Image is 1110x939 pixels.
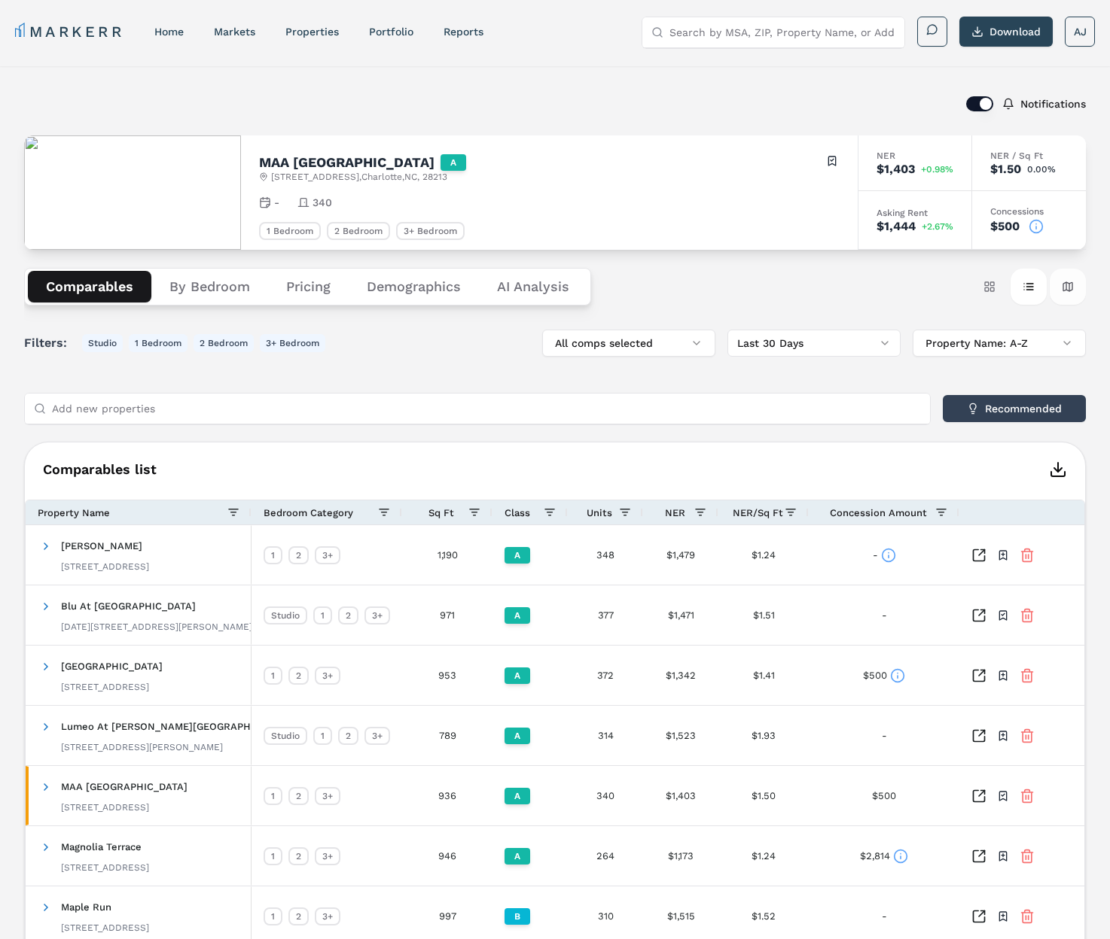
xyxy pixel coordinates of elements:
div: 1,190 [402,525,492,585]
div: B [505,908,530,925]
div: 340 [568,766,643,825]
div: 1 [264,667,282,685]
div: $1.50 [990,163,1021,175]
div: 2 [288,546,309,564]
button: Pricing [268,271,349,302]
div: - [873,540,896,570]
span: 0.00% [1027,165,1056,174]
span: AJ [1074,24,1087,39]
div: [STREET_ADDRESS] [61,922,149,934]
span: MAA [GEOGRAPHIC_DATA] [61,781,188,792]
div: - [882,901,887,931]
div: 946 [402,826,492,886]
div: 3+ Bedroom [396,222,465,240]
div: [DATE][STREET_ADDRESS][PERSON_NAME] [61,621,252,633]
span: [PERSON_NAME] [61,540,142,552]
span: NER/Sq Ft [733,507,783,518]
div: 1 [264,907,282,925]
div: [STREET_ADDRESS][PERSON_NAME] [61,741,294,753]
span: Magnolia Terrace [61,841,142,852]
div: 3+ [315,667,340,685]
div: $1,173 [643,826,718,886]
button: All comps selected [542,330,715,357]
div: 1 [264,847,282,865]
div: 3+ [315,907,340,925]
input: Search by MSA, ZIP, Property Name, or Address [669,17,895,47]
div: 3+ [364,606,390,624]
span: [STREET_ADDRESS] , Charlotte , NC , 28213 [271,171,447,183]
div: - [882,600,887,630]
span: Units [587,507,612,518]
div: [STREET_ADDRESS] [61,801,188,813]
div: $500 [872,781,896,810]
button: Demographics [349,271,479,302]
div: 1 [264,546,282,564]
span: Sq Ft [428,507,454,518]
div: [STREET_ADDRESS] [61,561,149,573]
div: A [505,547,530,564]
button: Studio [82,334,123,352]
div: Concessions [990,207,1068,216]
div: NER / Sq Ft [990,151,1068,160]
div: 2 [288,847,309,865]
span: Class [505,507,530,518]
button: Recommended [943,395,1086,422]
div: 3+ [315,847,340,865]
div: Studio [264,727,307,745]
div: $1,444 [877,220,916,232]
div: 953 [402,646,492,705]
div: $500 [990,220,1020,232]
div: A [505,848,530,865]
div: A [505,667,530,684]
a: Inspect Comparables [971,849,986,864]
label: Notifications [1020,99,1086,109]
span: +0.98% [921,165,953,174]
div: $1,479 [643,525,718,585]
button: 3+ Bedroom [260,334,325,352]
div: $500 [863,661,905,690]
a: Inspect Comparables [971,548,986,563]
div: 2 [338,727,358,745]
div: $1,523 [643,706,718,765]
button: 2 Bedroom [194,334,254,352]
div: A [505,607,530,624]
a: Inspect Comparables [971,728,986,743]
div: - [882,721,887,750]
div: 2 [338,606,358,624]
button: 1 Bedroom [129,334,188,352]
div: A [505,788,530,804]
span: - [274,195,279,210]
span: [GEOGRAPHIC_DATA] [61,661,163,672]
span: Filters: [24,334,76,352]
div: 3+ [315,546,340,564]
div: [STREET_ADDRESS] [61,681,163,693]
div: 2 [288,787,309,805]
div: [STREET_ADDRESS] [61,862,149,874]
span: Concession Amount [830,507,927,518]
div: $1.93 [718,706,809,765]
div: $1,403 [643,766,718,825]
div: 1 Bedroom [259,222,321,240]
div: 372 [568,646,643,705]
button: By Bedroom [151,271,268,302]
span: Comparables list [43,463,157,476]
div: $1.24 [718,525,809,585]
a: Inspect Comparables [971,668,986,683]
a: Inspect Comparables [971,789,986,804]
span: NER [665,507,685,518]
div: 3+ [315,787,340,805]
div: 264 [568,826,643,886]
span: +2.67% [922,222,953,231]
button: Comparables [28,271,151,302]
div: 2 [288,907,309,925]
div: $1,471 [643,585,718,645]
a: Inspect Comparables [971,608,986,623]
div: 936 [402,766,492,825]
div: $1.41 [718,646,809,705]
a: home [154,26,184,38]
span: 340 [313,195,332,210]
div: 2 Bedroom [327,222,390,240]
div: $1,403 [877,163,915,175]
div: Asking Rent [877,208,953,217]
div: 971 [402,585,492,645]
